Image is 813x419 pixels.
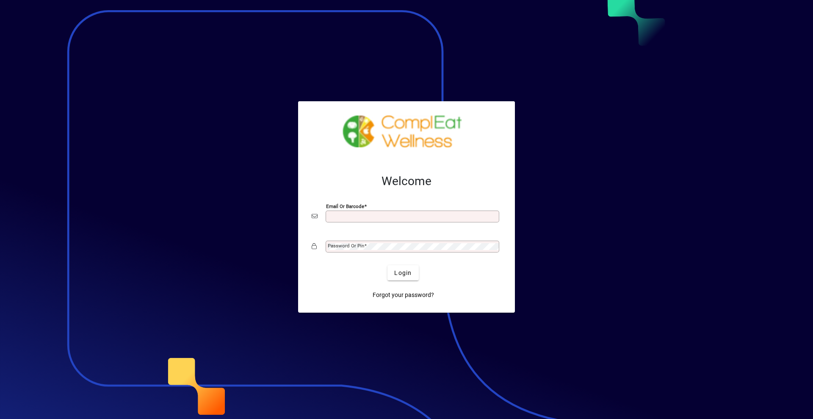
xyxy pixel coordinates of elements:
[326,203,364,209] mat-label: Email or Barcode
[328,243,364,249] mat-label: Password or Pin
[387,265,418,280] button: Login
[373,291,434,300] span: Forgot your password?
[394,269,412,277] span: Login
[369,287,437,302] a: Forgot your password?
[312,174,501,189] h2: Welcome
